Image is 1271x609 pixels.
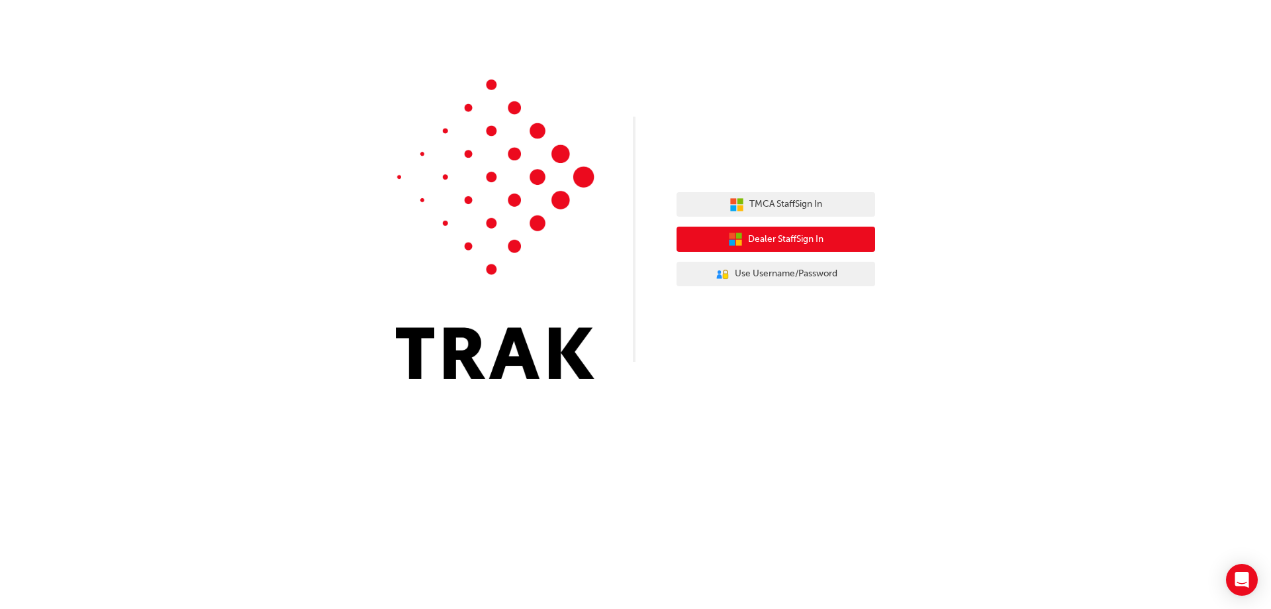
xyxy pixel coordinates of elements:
button: Use Username/Password [677,262,875,287]
span: Dealer Staff Sign In [748,232,824,247]
button: TMCA StaffSign In [677,192,875,217]
span: Use Username/Password [735,266,837,282]
div: Open Intercom Messenger [1226,564,1258,596]
span: TMCA Staff Sign In [749,197,822,212]
img: Trak [396,80,594,379]
button: Dealer StaffSign In [677,227,875,252]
